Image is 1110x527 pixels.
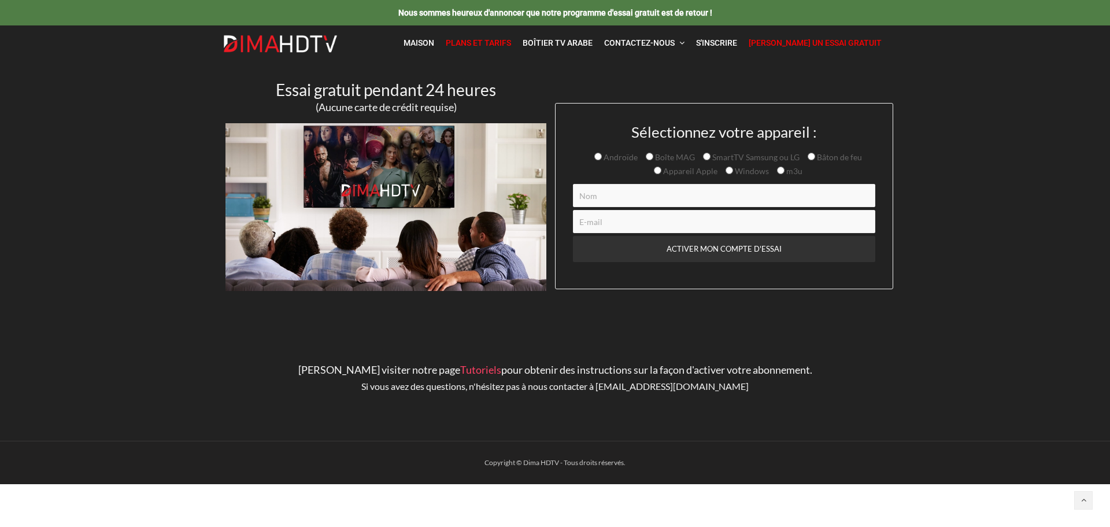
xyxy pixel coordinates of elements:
font: Windows [735,166,769,176]
font: Boîtier TV arabe [523,38,593,47]
font: Boîte MAG [655,152,695,162]
form: Formulaire de contact [564,124,884,289]
font: SmartTV Samsung ou LG [712,152,800,162]
input: m3u [777,167,785,174]
input: Bâton de feu [808,153,815,160]
input: Androïde [594,153,602,160]
font: Plans et tarifs [446,38,511,47]
input: ACTIVER MON COMPTE D'ESSAI [573,236,875,262]
a: Boîtier TV arabe [517,31,598,55]
a: Tutoriels [460,363,501,376]
font: S'inscrire [696,38,737,47]
font: [PERSON_NAME] un essai gratuit [749,38,882,47]
a: Contactez-nous [598,31,690,55]
font: Essai gratuit pendant 24 heures [276,80,496,99]
font: pour obtenir des instructions sur la façon d'activer votre abonnement. [501,363,812,376]
img: Dima HDTV [223,35,338,53]
input: Nom [573,184,875,207]
input: Boîte MAG [646,153,653,160]
input: SmartTV Samsung ou LG [703,153,711,160]
font: Copyright © Dima HDTV - Tous droits réservés. [484,458,626,467]
font: (Aucune carte de crédit requise) [316,101,457,113]
font: Androïde [604,152,638,162]
a: Retour en haut [1074,491,1093,510]
font: Contactez-nous [604,38,675,47]
a: Plans et tarifs [440,31,517,55]
input: Windows [726,167,733,174]
a: Nous sommes heureux d'annoncer que notre programme d'essai gratuit est de retour ! [398,8,712,17]
font: m3u [786,166,802,176]
font: Si vous avez des questions, n'hésitez pas à nous contacter à [EMAIL_ADDRESS][DOMAIN_NAME] [361,381,749,392]
font: Appareil Apple [663,166,717,176]
a: S'inscrire [690,31,743,55]
font: Bâton de feu [817,152,862,162]
input: Appareil Apple [654,167,661,174]
font: Sélectionnez votre appareil : [631,123,817,141]
a: Maison [398,31,440,55]
input: E-mail [573,210,875,233]
a: [PERSON_NAME] un essai gratuit [743,31,887,55]
font: [PERSON_NAME] visiter notre page [298,363,460,376]
font: Maison [404,38,434,47]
